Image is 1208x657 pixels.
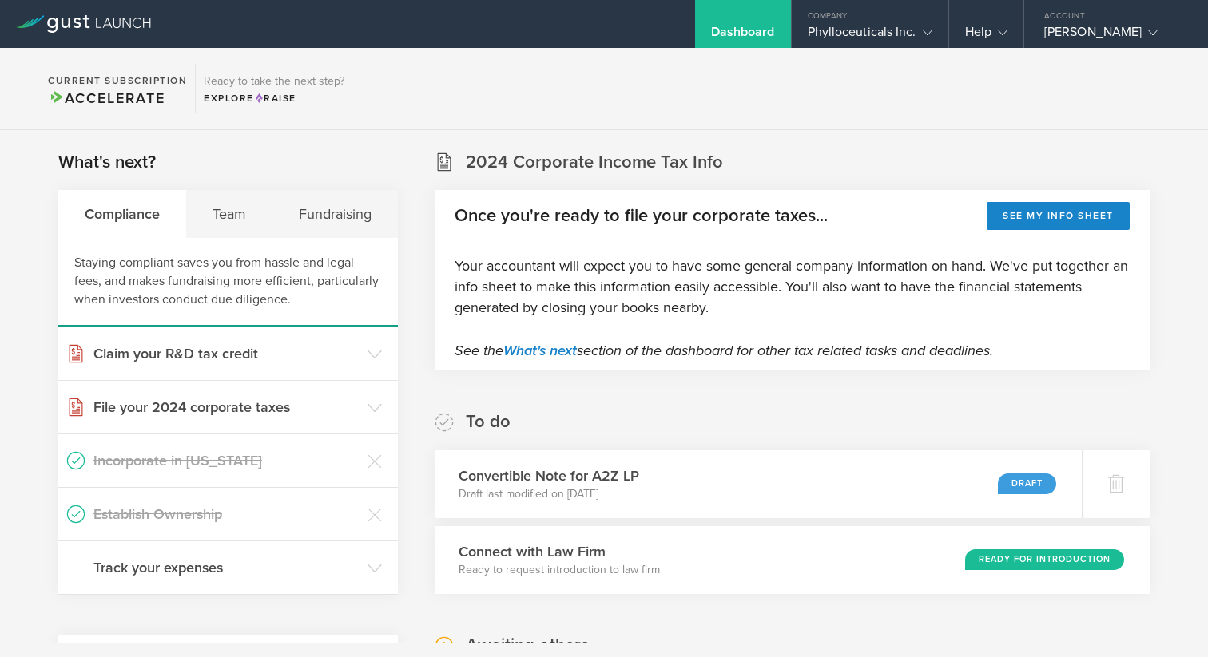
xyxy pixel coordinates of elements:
h2: Awaiting others [466,634,589,657]
div: Phylloceuticals Inc. [808,24,932,48]
em: See the section of the dashboard for other tax related tasks and deadlines. [455,342,993,359]
div: Connect with Law FirmReady to request introduction to law firmReady for Introduction [435,526,1150,594]
h3: Track your expenses [93,557,360,578]
div: Team [186,190,272,238]
div: Staying compliant saves you from hassle and legal fees, and makes fundraising more efficient, par... [58,238,398,327]
p: Your accountant will expect you to have some general company information on hand. We've put toget... [455,255,1130,318]
h3: Convertible Note for A2Z LP [459,465,639,486]
span: Raise [254,93,296,104]
h3: Establish Ownership [93,504,360,524]
div: Dashboard [711,24,775,48]
div: Draft [998,473,1056,494]
div: Convertible Note for A2Z LPDraft last modified on [DATE]Draft [435,450,1082,518]
p: Draft last modified on [DATE] [459,486,639,502]
h3: Claim your R&D tax credit [93,343,360,364]
div: [PERSON_NAME] [1044,24,1180,48]
div: Explore [204,91,344,105]
button: See my info sheet [987,202,1130,230]
span: Accelerate [48,89,165,107]
div: Help [965,24,1007,48]
div: Compliance [58,190,186,238]
div: Ready to take the next step?ExploreRaise [195,64,352,113]
div: Ready for Introduction [965,549,1124,570]
a: What's next [503,342,577,359]
h3: Connect with Law Firm [459,541,660,562]
h3: Ready to take the next step? [204,76,344,87]
h2: 2024 Corporate Income Tax Info [466,151,723,174]
p: Ready to request introduction to law firm [459,562,660,578]
h2: Once you're ready to file your corporate taxes... [455,204,828,228]
h2: Current Subscription [48,76,187,85]
h2: What's next? [58,151,156,174]
h2: To do [466,410,511,433]
h3: File your 2024 corporate taxes [93,397,360,418]
h3: Incorporate in [US_STATE] [93,450,360,471]
div: Fundraising [272,190,397,238]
